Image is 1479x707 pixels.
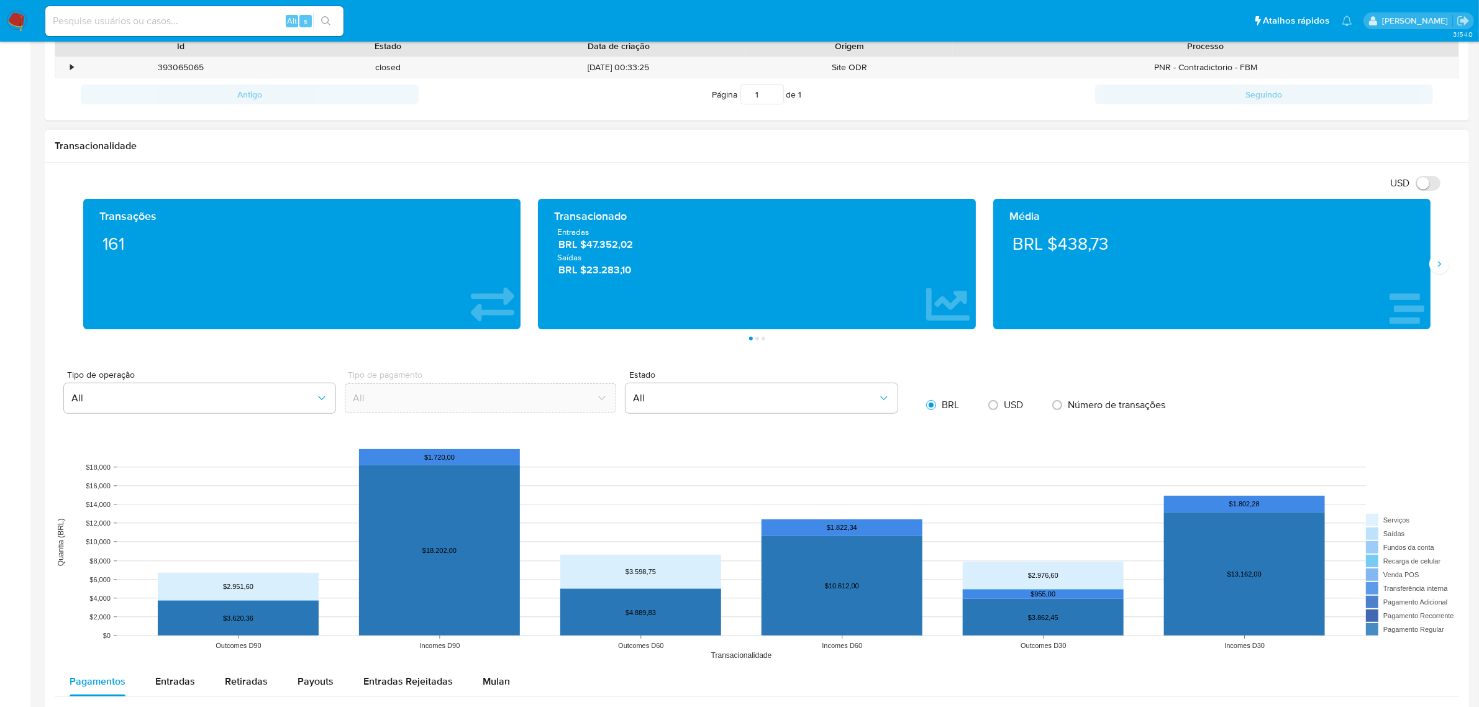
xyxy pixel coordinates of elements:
span: Atalhos rápidos [1263,14,1329,27]
div: [DATE] 00:33:25 [491,57,746,78]
span: s [304,15,307,27]
p: jhonata.costa@mercadolivre.com [1382,15,1452,27]
span: Alt [287,15,297,27]
div: Site ODR [746,57,953,78]
div: Estado [293,40,482,52]
div: 393065065 [77,57,284,78]
span: 3.154.0 [1453,29,1473,39]
div: Data de criação [500,40,737,52]
h1: Transacionalidade [55,140,1459,152]
div: Origem [755,40,944,52]
div: • [70,62,73,73]
a: Sair [1457,14,1470,27]
div: Processo [962,40,1450,52]
button: Seguindo [1095,84,1433,104]
button: search-icon [313,12,339,30]
div: Id [86,40,275,52]
a: Notificações [1342,16,1352,26]
span: Página de [712,84,802,104]
div: closed [284,57,491,78]
div: PNR - Contradictorio - FBM [953,57,1459,78]
input: Pesquise usuários ou casos... [45,13,344,29]
button: Antigo [81,84,419,104]
span: 1 [799,88,802,101]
